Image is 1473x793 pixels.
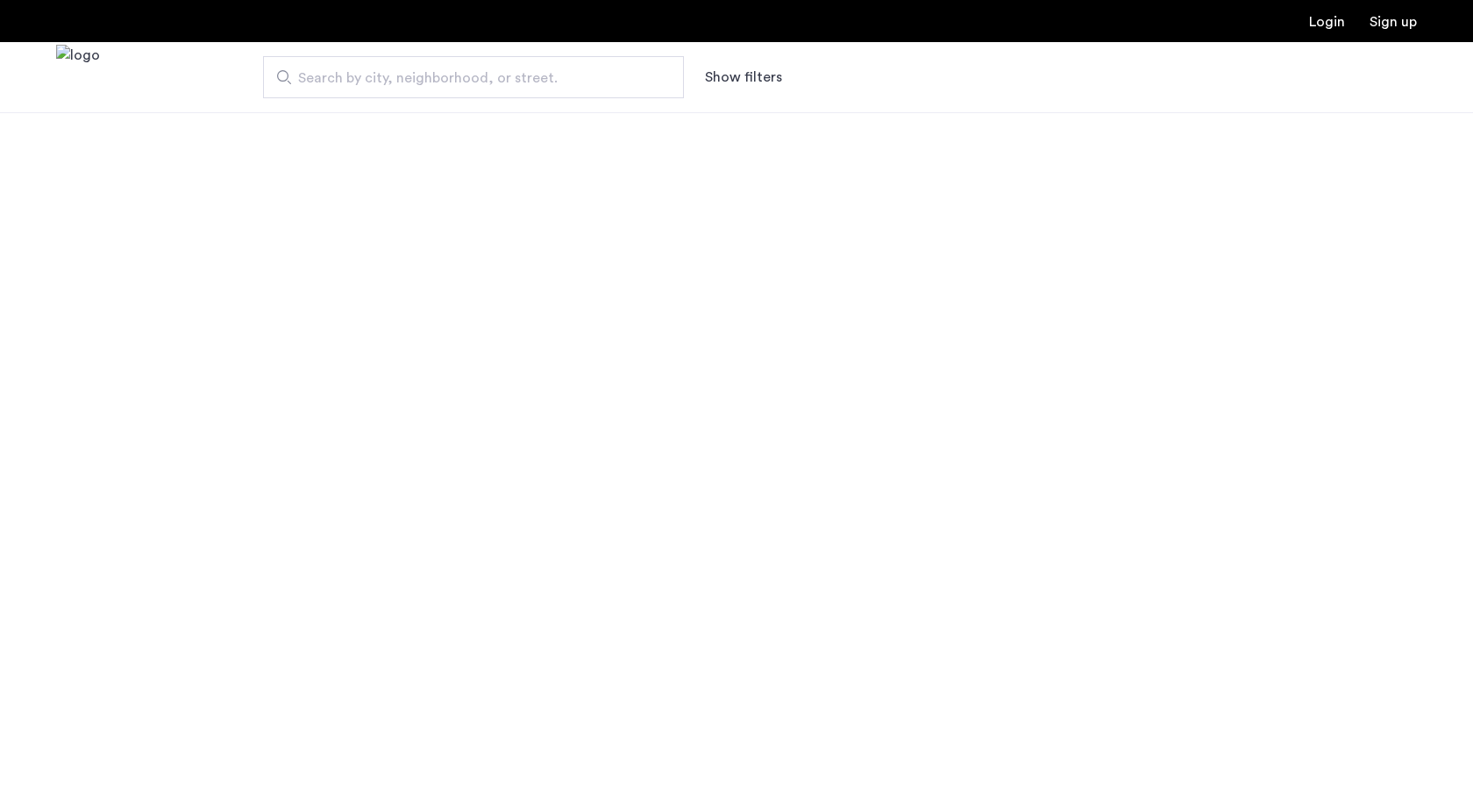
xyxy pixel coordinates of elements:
img: logo [56,45,100,111]
span: Search by city, neighborhood, or street. [298,68,635,89]
input: Apartment Search [263,56,684,98]
button: Show or hide filters [705,67,782,88]
a: Cazamio Logo [56,45,100,111]
a: Registration [1370,15,1417,29]
a: Login [1309,15,1345,29]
